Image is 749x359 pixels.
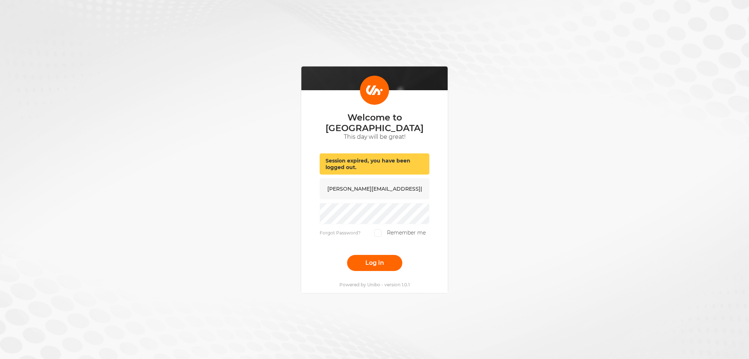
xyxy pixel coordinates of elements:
label: Remember me [374,229,426,237]
a: Forgot Password? [320,230,361,236]
button: Log in [347,255,402,271]
p: Session expired, you have been logged out. [325,157,424,171]
p: Welcome to [GEOGRAPHIC_DATA] [320,112,429,133]
p: Powered by Unibo - version 1.0.1 [339,282,410,287]
input: Email [320,178,429,199]
p: This day will be great! [320,133,429,141]
input: Remember me [374,229,381,237]
img: Login [360,76,389,105]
